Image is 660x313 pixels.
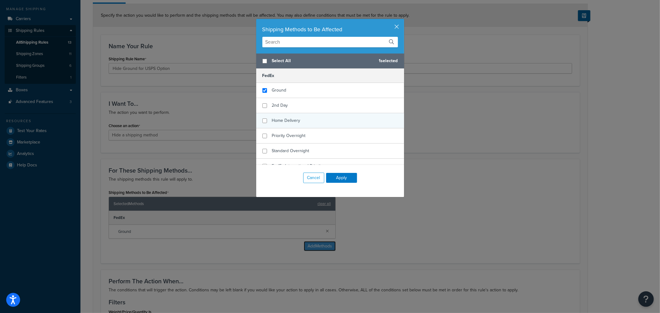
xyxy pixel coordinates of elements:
[262,25,398,34] div: Shipping Methods to Be Affected
[272,117,300,124] span: Home Delivery
[303,173,324,183] button: Cancel
[262,37,398,47] input: Search
[272,87,287,93] span: Ground
[256,69,404,83] h5: FedEx
[272,148,309,154] span: Standard Overnight
[272,57,374,65] span: Select All
[272,132,306,139] span: Priority Overnight
[272,102,288,109] span: 2nd Day
[326,173,357,183] button: Apply
[256,54,404,69] div: 1 selected
[272,163,323,169] span: FedEx International Priority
